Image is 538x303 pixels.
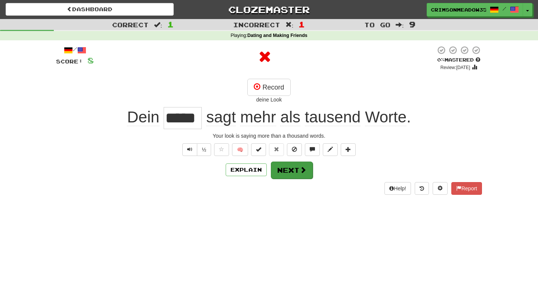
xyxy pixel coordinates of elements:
[341,143,356,156] button: Add to collection (alt+a)
[365,108,406,126] span: Worte
[440,65,470,70] small: Review: [DATE]
[305,143,320,156] button: Discuss sentence (alt+u)
[154,22,162,28] span: :
[202,108,411,126] span: .
[451,182,482,195] button: Report
[384,182,411,195] button: Help!
[285,22,294,28] span: :
[269,143,284,156] button: Reset to 0% Mastered (alt+r)
[305,108,361,126] span: tausend
[181,143,211,156] div: Text-to-speech controls
[197,143,211,156] button: ½
[323,143,338,156] button: Edit sentence (alt+d)
[232,143,248,156] button: 🧠
[56,96,482,103] div: deine Look
[56,58,83,65] span: Score:
[396,22,404,28] span: :
[436,57,482,63] div: Mastered
[56,46,94,55] div: /
[280,108,300,126] span: als
[271,162,313,179] button: Next
[247,33,307,38] strong: Dating and Making Friends
[87,56,94,65] span: 8
[6,3,174,16] a: Dashboard
[247,79,290,96] button: Record
[240,108,276,126] span: mehr
[206,108,236,126] span: sagt
[437,57,445,63] span: 0 %
[167,20,174,29] span: 1
[226,163,267,176] button: Explain
[431,6,486,13] span: CrimsonMeadow350
[127,108,159,126] span: Dein
[233,21,280,28] span: Incorrect
[182,143,197,156] button: Play sentence audio (ctl+space)
[56,132,482,140] div: Your look is saying more than a thousand words.
[415,182,429,195] button: Round history (alt+y)
[427,3,523,16] a: CrimsonMeadow350 /
[214,143,229,156] button: Favorite sentence (alt+f)
[299,20,305,29] span: 1
[112,21,149,28] span: Correct
[251,143,266,156] button: Set this sentence to 100% Mastered (alt+m)
[364,21,390,28] span: To go
[287,143,302,156] button: Ignore sentence (alt+i)
[185,3,353,16] a: Clozemaster
[503,6,506,11] span: /
[409,20,415,29] span: 9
